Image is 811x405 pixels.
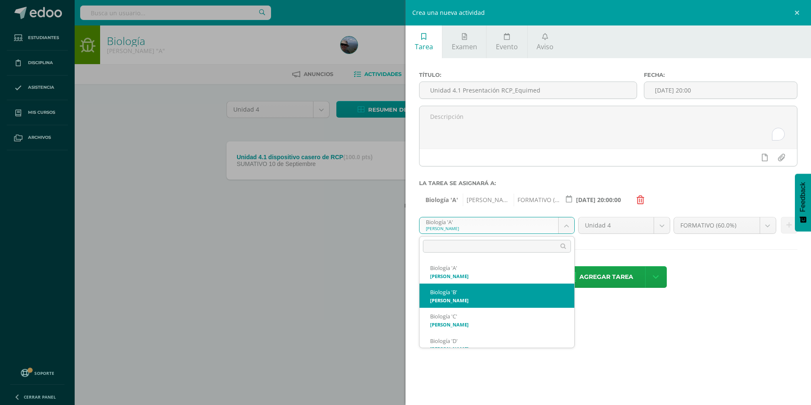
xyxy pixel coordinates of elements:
div: [PERSON_NAME] [430,346,564,351]
div: Biología 'C' [430,313,564,320]
div: [PERSON_NAME] [430,322,564,327]
div: [PERSON_NAME] [430,298,564,303]
div: Biología 'D' [430,337,564,345]
div: Biología 'A' [430,264,564,272]
div: [PERSON_NAME] [430,274,564,278]
div: Biología 'B' [430,289,564,296]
